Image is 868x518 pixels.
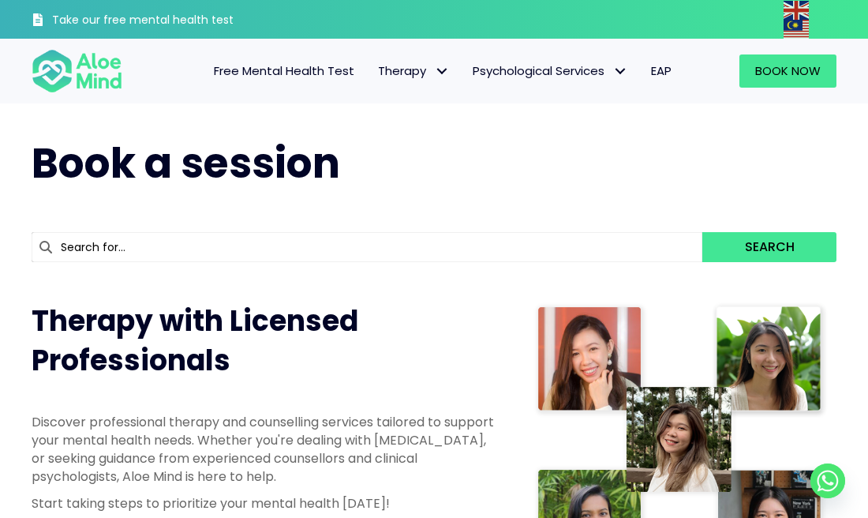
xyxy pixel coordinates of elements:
[810,464,845,498] a: Whatsapp
[214,62,354,79] span: Free Mental Health Test
[138,54,683,88] nav: Menu
[378,62,449,79] span: Therapy
[32,48,122,94] img: Aloe mind Logo
[461,54,639,88] a: Psychological ServicesPsychological Services: submenu
[702,232,836,262] button: Search
[784,20,809,39] img: ms
[755,62,821,79] span: Book Now
[32,134,340,192] span: Book a session
[651,62,672,79] span: EAP
[473,62,627,79] span: Psychological Services
[608,60,631,83] span: Psychological Services: submenu
[32,232,702,262] input: Search for...
[784,20,810,38] a: Malay
[32,4,281,39] a: Take our free mental health test
[639,54,683,88] a: EAP
[32,494,502,512] p: Start taking steps to prioritize your mental health [DATE]!
[784,1,809,20] img: en
[32,413,502,486] p: Discover professional therapy and counselling services tailored to support your mental health nee...
[366,54,461,88] a: TherapyTherapy: submenu
[430,60,453,83] span: Therapy: submenu
[739,54,836,88] a: Book Now
[52,13,281,28] h3: Take our free mental health test
[202,54,366,88] a: Free Mental Health Test
[32,301,358,381] span: Therapy with Licensed Professionals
